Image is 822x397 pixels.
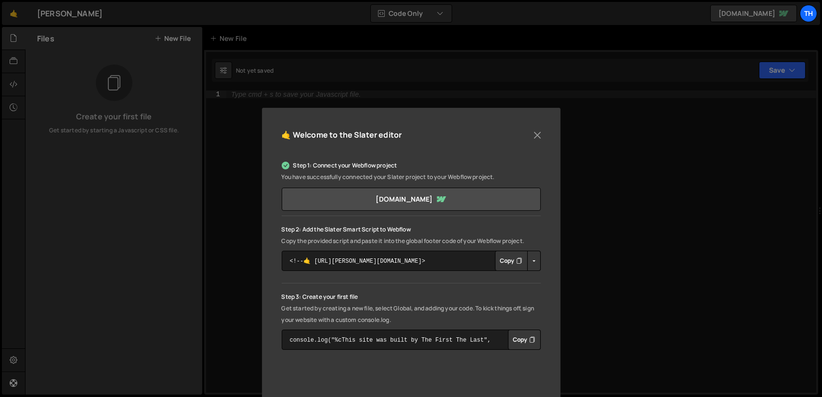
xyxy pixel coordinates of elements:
a: [DOMAIN_NAME] [282,188,541,211]
p: You have successfully connected your Slater project to your Webflow project. [282,171,541,183]
button: Copy [508,330,541,350]
textarea: console.log("%cThis site was built by The First The Last", "background:blue;color:#fff;padding: 8... [282,330,541,350]
button: Close [530,128,545,142]
p: Step 2: Add the Slater Smart Script to Webflow [282,224,541,235]
div: Button group with nested dropdown [495,251,541,271]
textarea: <!--🤙 [URL][PERSON_NAME][DOMAIN_NAME]> <script>document.addEventListener("DOMContentLoaded", func... [282,251,541,271]
p: Step 1: Connect your Webflow project [282,160,541,171]
p: Step 3: Create your first file [282,291,541,303]
button: Copy [495,251,528,271]
h5: 🤙 Welcome to the Slater editor [282,128,402,142]
a: Th [800,5,817,22]
p: Get started by creating a new file, select Global, and adding your code. To kick things off, sign... [282,303,541,326]
div: Button group with nested dropdown [508,330,541,350]
p: Copy the provided script and paste it into the global footer code of your Webflow project. [282,235,541,247]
